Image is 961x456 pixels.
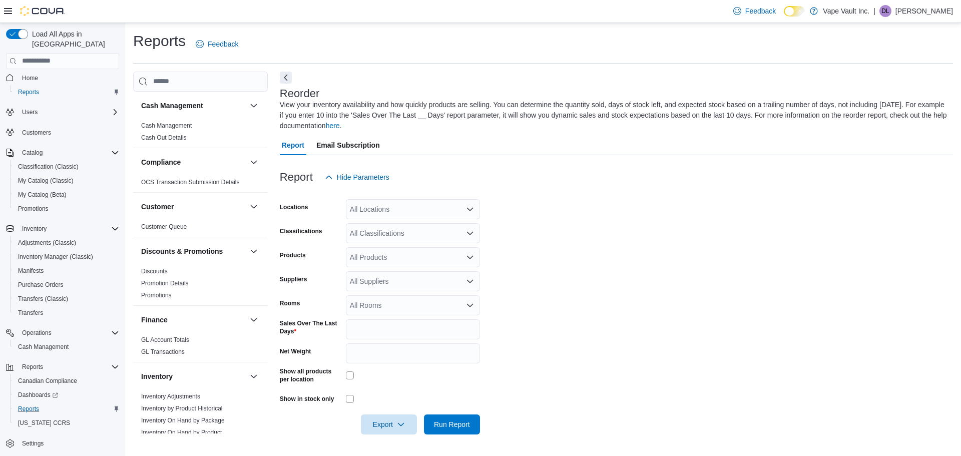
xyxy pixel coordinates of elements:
[14,86,43,98] a: Reports
[141,268,168,275] a: Discounts
[14,417,74,429] a: [US_STATE] CCRS
[14,389,119,401] span: Dashboards
[133,265,268,305] div: Discounts & Promotions
[18,295,68,303] span: Transfers (Classic)
[141,280,189,287] a: Promotion Details
[434,419,470,429] span: Run Report
[22,74,38,82] span: Home
[14,293,119,305] span: Transfers (Classic)
[10,202,123,216] button: Promotions
[10,85,123,99] button: Reports
[10,160,123,174] button: Classification (Classic)
[18,223,51,235] button: Inventory
[424,414,480,434] button: Run Report
[466,205,474,213] button: Open list of options
[141,348,185,356] span: GL Transactions
[10,250,123,264] button: Inventory Manager (Classic)
[141,101,203,111] h3: Cash Management
[141,223,187,230] a: Customer Queue
[141,157,246,167] button: Compliance
[14,175,119,187] span: My Catalog (Classic)
[280,227,322,235] label: Classifications
[14,279,119,291] span: Purchase Orders
[141,279,189,287] span: Promotion Details
[141,122,192,130] span: Cash Management
[28,29,119,49] span: Load All Apps in [GEOGRAPHIC_DATA]
[18,391,58,399] span: Dashboards
[18,377,77,385] span: Canadian Compliance
[2,125,123,140] button: Customers
[141,371,173,381] h3: Inventory
[22,225,47,233] span: Inventory
[316,135,380,155] span: Email Subscription
[2,105,123,119] button: Users
[10,278,123,292] button: Purchase Orders
[18,405,39,413] span: Reports
[141,417,225,424] a: Inventory On Hand by Package
[14,161,119,173] span: Classification (Classic)
[14,203,119,215] span: Promotions
[14,307,119,319] span: Transfers
[14,161,83,173] a: Classification (Classic)
[18,72,119,84] span: Home
[321,167,393,187] button: Hide Parameters
[18,126,119,139] span: Customers
[337,172,389,182] span: Hide Parameters
[14,189,71,201] a: My Catalog (Beta)
[14,417,119,429] span: Washington CCRS
[141,291,172,299] span: Promotions
[280,203,308,211] label: Locations
[18,437,119,449] span: Settings
[248,100,260,112] button: Cash Management
[141,315,246,325] button: Finance
[141,392,200,400] span: Inventory Adjustments
[873,5,875,17] p: |
[141,336,189,344] span: GL Account Totals
[248,245,260,257] button: Discounts & Promotions
[248,314,260,326] button: Finance
[20,6,65,16] img: Cova
[280,395,334,403] label: Show in stock only
[280,251,306,259] label: Products
[14,375,119,387] span: Canadian Compliance
[466,277,474,285] button: Open list of options
[141,246,246,256] button: Discounts & Promotions
[14,189,119,201] span: My Catalog (Beta)
[14,403,43,415] a: Reports
[141,179,240,186] a: OCS Transaction Submission Details
[879,5,891,17] div: Darren Lopes
[280,171,313,183] h3: Report
[141,246,223,256] h3: Discounts & Promotions
[367,414,411,434] span: Export
[14,341,73,353] a: Cash Management
[280,367,342,383] label: Show all products per location
[18,223,119,235] span: Inventory
[18,147,47,159] button: Catalog
[10,388,123,402] a: Dashboards
[361,414,417,434] button: Export
[22,149,43,157] span: Catalog
[14,375,81,387] a: Canadian Compliance
[280,347,311,355] label: Net Weight
[14,265,48,277] a: Manifests
[141,202,246,212] button: Customer
[22,329,52,337] span: Operations
[2,436,123,450] button: Settings
[18,343,69,351] span: Cash Management
[326,122,340,130] a: here
[280,100,948,131] div: View your inventory availability and how quickly products are selling. You can determine the quan...
[141,202,174,212] h3: Customer
[10,174,123,188] button: My Catalog (Classic)
[18,239,76,247] span: Adjustments (Classic)
[18,72,42,84] a: Home
[18,191,67,199] span: My Catalog (Beta)
[141,348,185,355] a: GL Transactions
[18,106,119,118] span: Users
[10,188,123,202] button: My Catalog (Beta)
[2,71,123,85] button: Home
[895,5,953,17] p: [PERSON_NAME]
[141,429,222,436] a: Inventory On Hand by Product
[22,363,43,371] span: Reports
[14,86,119,98] span: Reports
[133,120,268,148] div: Cash Management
